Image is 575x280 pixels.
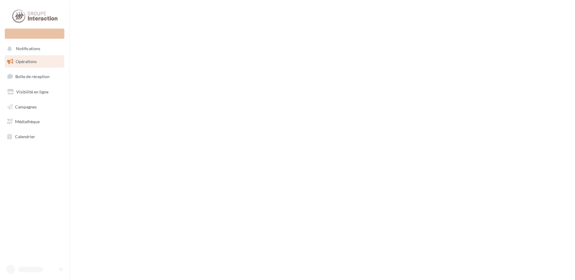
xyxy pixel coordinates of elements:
[15,104,37,109] span: Campagnes
[15,74,50,79] span: Boîte de réception
[4,130,66,143] a: Calendrier
[4,55,66,68] a: Opérations
[15,134,35,139] span: Calendrier
[4,70,66,83] a: Boîte de réception
[4,101,66,113] a: Campagnes
[15,119,40,124] span: Médiathèque
[4,115,66,128] a: Médiathèque
[16,89,48,94] span: Visibilité en ligne
[5,29,64,39] div: Nouvelle campagne
[16,59,37,64] span: Opérations
[16,46,40,51] span: Notifications
[4,86,66,98] a: Visibilité en ligne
